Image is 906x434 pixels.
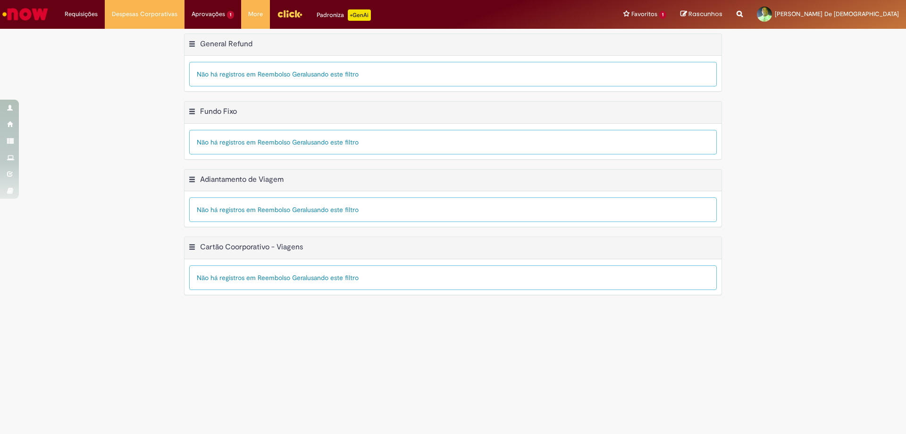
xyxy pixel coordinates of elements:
span: usando este filtro [307,138,359,146]
span: usando este filtro [307,205,359,214]
span: Aprovações [192,9,225,19]
span: Favoritos [631,9,657,19]
span: More [248,9,263,19]
div: Padroniza [317,9,371,21]
span: usando este filtro [307,273,359,282]
span: 1 [659,11,666,19]
h2: Cartão Coorporativo - Viagens [200,243,303,252]
p: +GenAi [348,9,371,21]
div: Não há registros em Reembolso Geral [189,265,717,290]
button: Adiantamento de Viagem Menu de contexto [188,175,196,187]
button: Fundo Fixo Menu de contexto [188,107,196,119]
div: Não há registros em Reembolso Geral [189,130,717,154]
button: Cartão Coorporativo - Viagens Menu de contexto [188,242,196,255]
img: ServiceNow [1,5,50,24]
a: Rascunhos [680,10,722,19]
span: Rascunhos [688,9,722,18]
span: Requisições [65,9,98,19]
span: 1 [227,11,234,19]
img: click_logo_yellow_360x200.png [277,7,302,21]
span: Despesas Corporativas [112,9,177,19]
span: usando este filtro [307,70,359,78]
h2: General Refund [200,39,252,49]
span: [PERSON_NAME] De [DEMOGRAPHIC_DATA] [775,10,899,18]
h2: Adiantamento de Viagem [200,175,284,184]
div: Não há registros em Reembolso Geral [189,197,717,222]
h2: Fundo Fixo [200,107,237,116]
div: Não há registros em Reembolso Geral [189,62,717,86]
button: General Refund Menu de contexto [188,39,196,51]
